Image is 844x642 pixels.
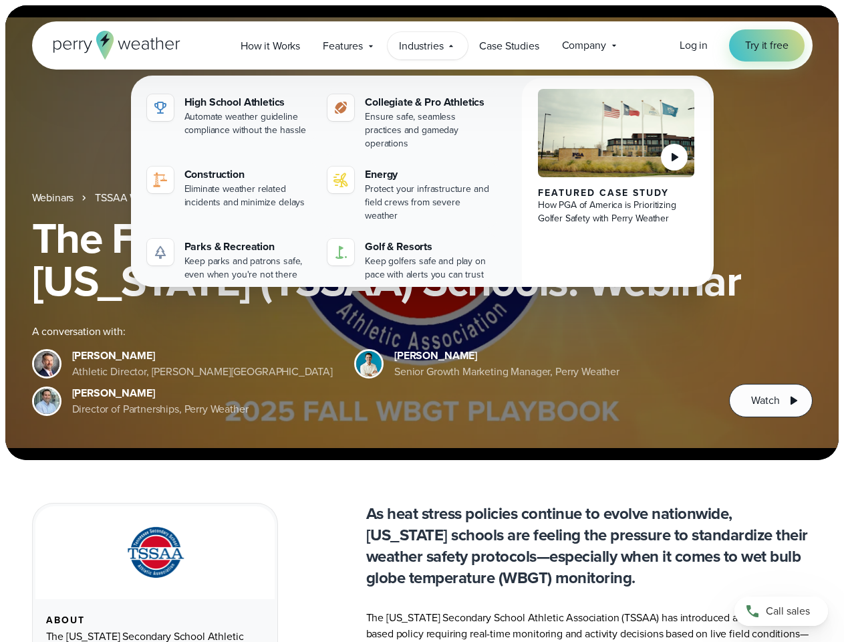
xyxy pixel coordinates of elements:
div: [PERSON_NAME] [394,348,619,364]
span: Call sales [766,603,810,619]
a: Webinars [32,190,74,206]
div: Protect your infrastructure and field crews from severe weather [365,183,493,223]
div: Automate weather guideline compliance without the hassle [184,110,312,137]
button: Watch [729,384,812,417]
a: PGA of America, Frisco Campus Featured Case Study How PGA of America is Prioritizing Golfer Safet... [522,78,711,298]
a: Case Studies [468,32,550,60]
a: construction perry weather Construction Eliminate weather related incidents and minimize delays [142,161,317,215]
div: Golf & Resorts [365,239,493,255]
div: Featured Case Study [538,188,695,199]
img: golf-iconV2.svg [333,244,349,260]
img: parks-icon-grey.svg [152,244,168,260]
span: Features [323,38,363,54]
span: Company [562,37,606,53]
img: construction perry weather [152,172,168,188]
div: Athletic Director, [PERSON_NAME][GEOGRAPHIC_DATA] [72,364,333,380]
img: Brian Wyatt [34,351,59,377]
span: Try it free [745,37,788,53]
div: [PERSON_NAME] [72,385,249,401]
img: Spencer Patton, Perry Weather [356,351,382,377]
div: Collegiate & Pro Athletics [365,94,493,110]
div: Energy [365,167,493,183]
div: Director of Partnerships, Perry Weather [72,401,249,417]
a: Energy Protect your infrastructure and field crews from severe weather [322,161,498,228]
img: proathletics-icon@2x-1.svg [333,100,349,116]
a: Golf & Resorts Keep golfers safe and play on pace with alerts you can trust [322,233,498,287]
div: Ensure safe, seamless practices and gameday operations [365,110,493,150]
img: highschool-icon.svg [152,100,168,116]
div: How PGA of America is Prioritizing Golfer Safety with Perry Weather [538,199,695,225]
div: Eliminate weather related incidents and minimize delays [184,183,312,209]
a: Call sales [734,597,828,626]
h1: The Fall WBGT Playbook for [US_STATE] (TSSAA) Schools: Webinar [32,217,813,302]
img: Jeff Wood [34,389,59,414]
div: Construction [184,167,312,183]
div: [PERSON_NAME] [72,348,333,364]
div: Parks & Recreation [184,239,312,255]
span: How it Works [241,38,300,54]
img: energy-icon@2x-1.svg [333,172,349,188]
span: Industries [399,38,443,54]
div: A conversation with: [32,324,708,340]
div: About [46,615,264,626]
div: High School Athletics [184,94,312,110]
p: As heat stress policies continue to evolve nationwide, [US_STATE] schools are feeling the pressur... [366,503,813,588]
span: Watch [751,393,779,409]
a: How it Works [229,32,311,60]
a: Log in [680,37,708,53]
a: Try it free [729,29,804,62]
img: PGA of America, Frisco Campus [538,89,695,177]
a: TSSAA WBGT Fall Playbook [95,190,222,206]
nav: Breadcrumb [32,190,813,206]
a: High School Athletics Automate weather guideline compliance without the hassle [142,89,317,142]
img: TSSAA-Tennessee-Secondary-School-Athletic-Association.svg [110,522,200,583]
div: Keep parks and patrons safe, even when you're not there [184,255,312,282]
a: Collegiate & Pro Athletics Ensure safe, seamless practices and gameday operations [322,89,498,156]
div: Senior Growth Marketing Manager, Perry Weather [394,364,619,380]
div: Keep golfers safe and play on pace with alerts you can trust [365,255,493,282]
a: Parks & Recreation Keep parks and patrons safe, even when you're not there [142,233,317,287]
span: Case Studies [479,38,539,54]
